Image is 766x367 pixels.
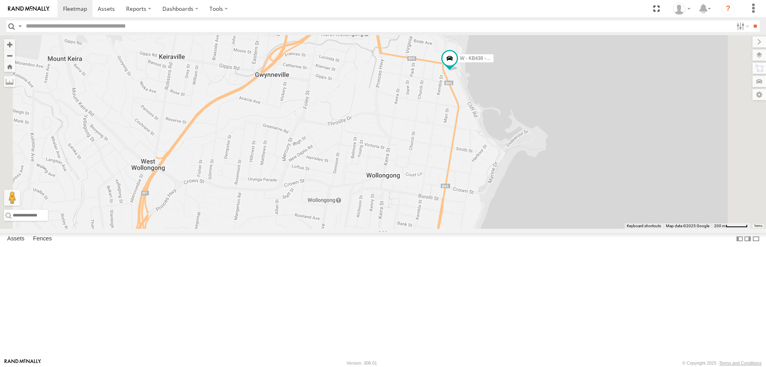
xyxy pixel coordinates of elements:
[752,89,766,100] label: Map Settings
[460,55,527,61] span: W - KB438 - [PERSON_NAME]
[4,50,15,61] button: Zoom out
[719,361,762,365] a: Terms and Conditions
[4,359,41,367] a: Visit our Website
[744,233,752,245] label: Dock Summary Table to the Right
[714,224,726,228] span: 200 m
[666,224,709,228] span: Map data ©2025 Google
[670,3,693,15] div: Tye Clark
[733,20,750,32] label: Search Filter Options
[29,233,56,244] label: Fences
[722,2,734,15] i: ?
[627,223,661,229] button: Keyboard shortcuts
[347,361,377,365] div: Version: 308.01
[752,233,760,245] label: Hide Summary Table
[4,190,20,206] button: Drag Pegman onto the map to open Street View
[754,224,762,228] a: Terms (opens in new tab)
[736,233,744,245] label: Dock Summary Table to the Left
[4,39,15,50] button: Zoom in
[17,20,23,32] label: Search Query
[4,76,15,87] label: Measure
[3,233,28,244] label: Assets
[712,223,750,229] button: Map Scale: 200 m per 51 pixels
[8,6,49,12] img: rand-logo.svg
[4,61,15,72] button: Zoom Home
[682,361,762,365] div: © Copyright 2025 -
